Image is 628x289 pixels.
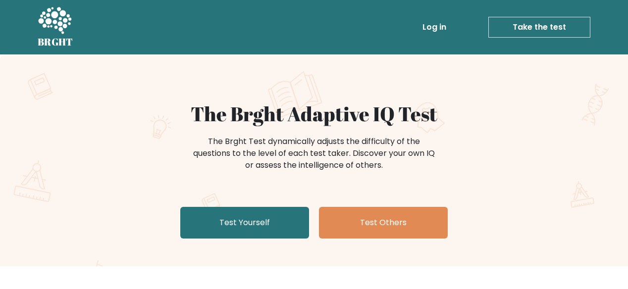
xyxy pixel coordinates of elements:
h1: The Brght Adaptive IQ Test [72,102,556,126]
div: The Brght Test dynamically adjusts the difficulty of the questions to the level of each test take... [190,136,438,171]
a: Log in [419,17,450,37]
a: BRGHT [38,4,73,50]
a: Test Others [319,207,448,239]
a: Take the test [488,17,590,38]
a: Test Yourself [180,207,309,239]
h5: BRGHT [38,36,73,48]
